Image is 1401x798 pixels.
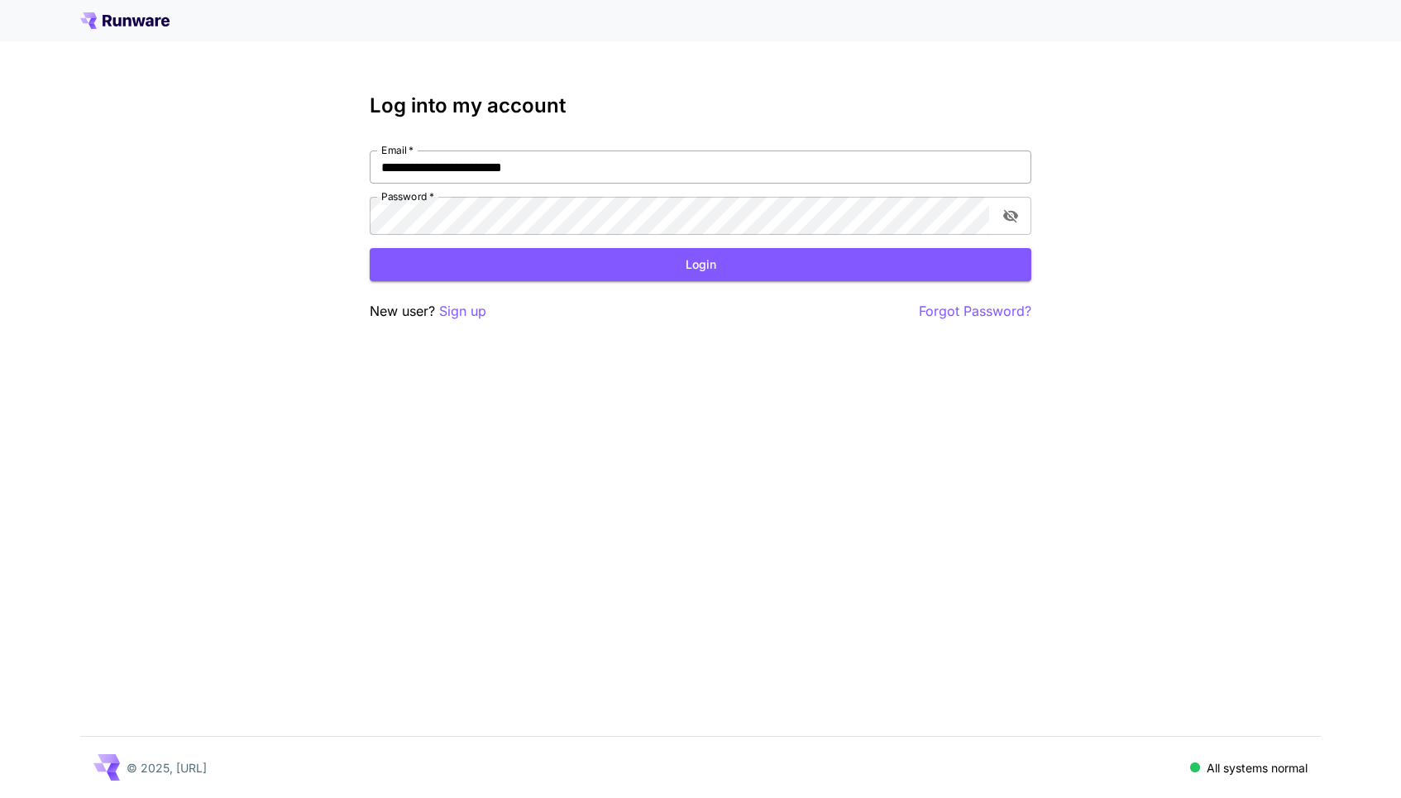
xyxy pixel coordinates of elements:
[370,248,1031,282] button: Login
[381,143,414,157] label: Email
[996,201,1026,231] button: toggle password visibility
[919,301,1031,322] button: Forgot Password?
[370,94,1031,117] h3: Log into my account
[370,301,486,322] p: New user?
[127,759,207,776] p: © 2025, [URL]
[1207,759,1308,776] p: All systems normal
[439,301,486,322] button: Sign up
[381,189,434,203] label: Password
